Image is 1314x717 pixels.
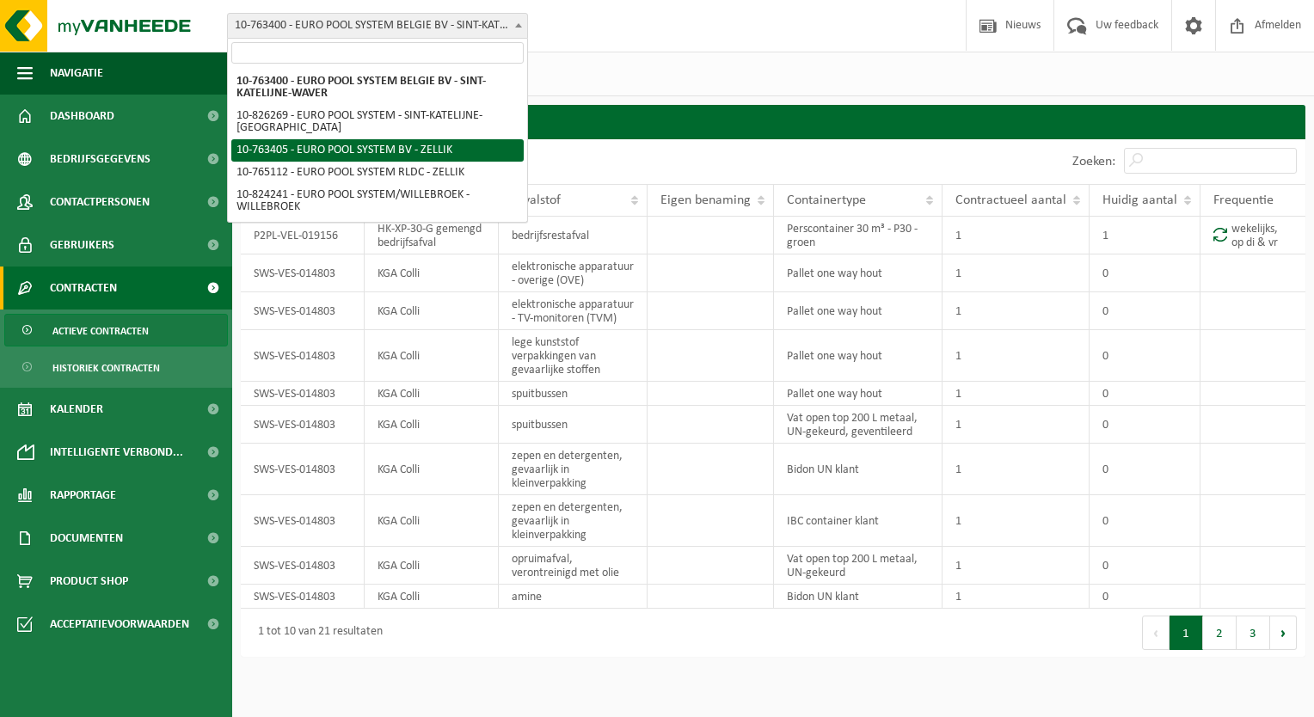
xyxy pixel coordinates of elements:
span: Eigen benaming [660,193,751,207]
span: Rapportage [50,474,116,517]
button: Next [1270,616,1297,650]
td: 0 [1090,292,1200,330]
td: Perscontainer 30 m³ - P30 - groen [774,217,943,254]
span: Acceptatievoorwaarden [50,603,189,646]
div: 1 tot 10 van 21 resultaten [249,617,383,648]
h2: Contracten [241,105,1305,138]
td: 0 [1090,406,1200,444]
button: 1 [1170,616,1203,650]
td: Vat open top 200 L metaal, UN-gekeurd, geventileerd [774,406,943,444]
li: 10-763400 - EURO POOL SYSTEM BELGIE BV - SINT-KATELIJNE-WAVER [231,70,524,105]
a: Actieve contracten [4,314,228,346]
td: zepen en detergenten, gevaarlijk in kleinverpakking [499,444,648,495]
td: opruimafval, verontreinigd met olie [499,547,648,585]
td: Pallet one way hout [774,330,943,382]
span: Historiek contracten [52,352,160,384]
td: amine [499,585,648,609]
td: KGA Colli [365,495,499,547]
td: Pallet one way hout [774,382,943,406]
td: SWS-VES-014803 [241,254,365,292]
td: 0 [1090,444,1200,495]
span: Frequentie [1213,193,1274,207]
td: 0 [1090,585,1200,609]
span: Contractueel aantal [955,193,1066,207]
li: 10-765112 - EURO POOL SYSTEM RLDC - ZELLIK [231,162,524,184]
button: Previous [1142,616,1170,650]
span: Intelligente verbond... [50,431,183,474]
span: Containertype [787,193,866,207]
td: lege kunststof verpakkingen van gevaarlijke stoffen [499,330,648,382]
td: SWS-VES-014803 [241,330,365,382]
span: Contracten [50,267,117,309]
span: Contactpersonen [50,181,150,224]
td: KGA Colli [365,406,499,444]
td: Bidon UN klant [774,585,943,609]
span: Documenten [50,517,123,560]
td: 1 [1090,217,1200,254]
td: elektronische apparatuur - overige (OVE) [499,254,648,292]
td: SWS-VES-014803 [241,406,365,444]
span: Kalender [50,388,103,431]
td: Pallet one way hout [774,292,943,330]
td: 1 [943,382,1090,406]
li: 10-824241 - EURO POOL SYSTEM/WILLEBROEK - WILLEBROEK [231,184,524,218]
span: Product Shop [50,560,128,603]
td: spuitbussen [499,382,648,406]
td: 0 [1090,382,1200,406]
td: 1 [943,495,1090,547]
td: KGA Colli [365,254,499,292]
td: SWS-VES-014803 [241,547,365,585]
span: Gebruikers [50,224,114,267]
td: 1 [943,292,1090,330]
td: 1 [943,406,1090,444]
td: wekelijks, op di & vr [1200,217,1305,254]
td: KGA Colli [365,585,499,609]
span: Afvalstof [512,193,561,207]
label: Zoeken: [1072,155,1115,169]
td: 1 [943,254,1090,292]
td: KGA Colli [365,547,499,585]
span: Bedrijfsgegevens [50,138,150,181]
td: HK-XP-30-G gemengd bedrijfsafval [365,217,499,254]
td: bedrijfsrestafval [499,217,648,254]
td: 0 [1090,254,1200,292]
td: Vat open top 200 L metaal, UN-gekeurd [774,547,943,585]
td: SWS-VES-014803 [241,292,365,330]
td: 0 [1090,547,1200,585]
td: 1 [943,585,1090,609]
td: KGA Colli [365,330,499,382]
span: Huidig aantal [1102,193,1177,207]
td: spuitbussen [499,406,648,444]
td: KGA Colli [365,382,499,406]
td: SWS-VES-014803 [241,495,365,547]
span: Dashboard [50,95,114,138]
td: SWS-VES-014803 [241,585,365,609]
td: P2PL-VEL-019156 [241,217,365,254]
td: 1 [943,547,1090,585]
span: 10-763400 - EURO POOL SYSTEM BELGIE BV - SINT-KATELIJNE-WAVER [227,13,528,39]
span: Navigatie [50,52,103,95]
td: Pallet one way hout [774,254,943,292]
td: KGA Colli [365,444,499,495]
td: 0 [1090,495,1200,547]
td: IBC container klant [774,495,943,547]
li: 10-763405 - EURO POOL SYSTEM BV - ZELLIK [231,139,524,162]
span: Actieve contracten [52,315,149,347]
td: SWS-VES-014803 [241,444,365,495]
td: 1 [943,217,1090,254]
button: 3 [1237,616,1270,650]
a: Historiek contracten [4,351,228,383]
td: 1 [943,330,1090,382]
li: 10-826269 - EURO POOL SYSTEM - SINT-KATELIJNE-[GEOGRAPHIC_DATA] [231,105,524,139]
td: 1 [943,444,1090,495]
span: 10-763400 - EURO POOL SYSTEM BELGIE BV - SINT-KATELIJNE-WAVER [228,14,527,38]
td: Bidon UN klant [774,444,943,495]
td: zepen en detergenten, gevaarlijk in kleinverpakking [499,495,648,547]
td: KGA Colli [365,292,499,330]
td: SWS-VES-014803 [241,382,365,406]
button: 2 [1203,616,1237,650]
td: 0 [1090,330,1200,382]
td: elektronische apparatuur - TV-monitoren (TVM) [499,292,648,330]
